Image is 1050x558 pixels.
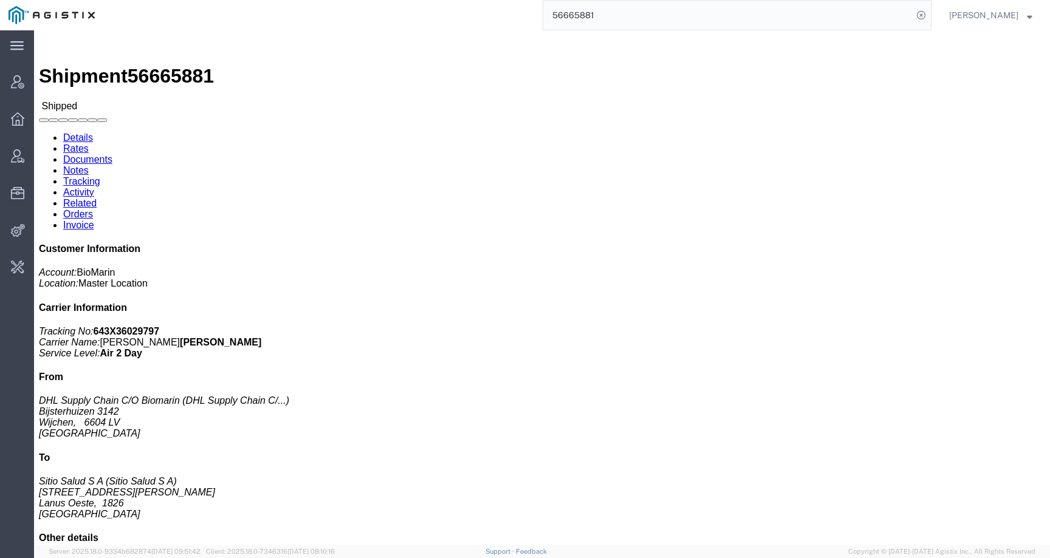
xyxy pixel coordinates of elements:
span: Client: 2025.18.0-7346316 [206,548,335,555]
a: Feedback [516,548,547,555]
span: Kate Petrenko [949,9,1018,22]
a: Support [486,548,516,555]
span: Copyright © [DATE]-[DATE] Agistix Inc., All Rights Reserved [848,546,1035,557]
input: Search for shipment number, reference number [543,1,913,30]
span: [DATE] 09:51:42 [151,548,201,555]
iframe: FS Legacy Container [34,30,1050,545]
span: [DATE] 08:10:16 [287,548,335,555]
img: logo [9,6,95,24]
span: Server: 2025.18.0-9334b682874 [49,548,201,555]
button: [PERSON_NAME] [949,8,1033,22]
